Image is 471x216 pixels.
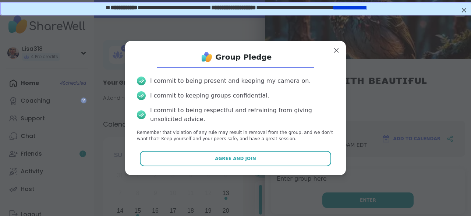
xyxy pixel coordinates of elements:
[150,106,334,124] div: I commit to being respectful and refraining from giving unsolicited advice.
[216,52,272,62] h1: Group Pledge
[150,77,311,85] div: I commit to being present and keeping my camera on.
[215,155,256,162] span: Agree and Join
[137,130,334,142] p: Remember that violation of any rule may result in removal from the group, and we don’t want that!...
[199,50,214,64] img: ShareWell Logo
[81,98,86,103] iframe: Spotlight
[140,151,332,166] button: Agree and Join
[150,91,269,100] div: I commit to keeping groups confidential.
